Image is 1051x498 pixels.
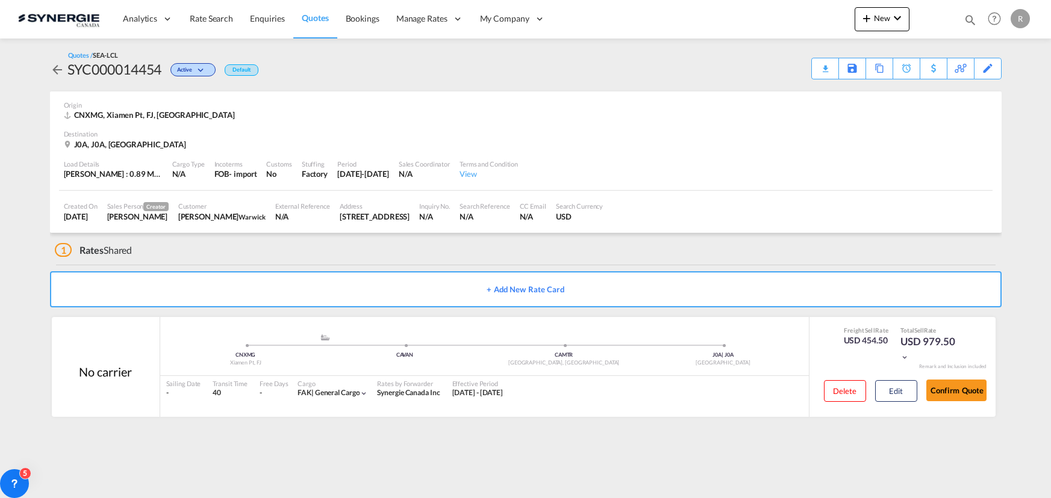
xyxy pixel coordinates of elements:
[225,64,258,76] div: Default
[161,60,219,79] div: Change Status Here
[839,58,865,79] div: Save As Template
[229,168,257,179] div: - import
[298,379,368,388] div: Cargo
[399,159,450,168] div: Sales Coordinator
[195,67,210,74] md-icon: icon-chevron-down
[178,211,266,222] div: Nathalie Dubois
[55,244,133,257] div: Shared
[50,271,1002,307] button: + Add New Rate Card
[250,13,285,23] span: Enquiries
[900,353,909,361] md-icon: icon-chevron-down
[460,211,510,222] div: N/A
[177,66,195,78] span: Active
[910,363,996,370] div: Remark and Inclusion included
[302,159,328,168] div: Stuffing
[311,388,314,397] span: |
[875,380,917,402] button: Edit
[107,201,169,211] div: Sales Person
[260,388,262,398] div: -
[214,159,257,168] div: Incoterms
[818,60,832,69] md-icon: icon-download
[643,359,802,367] div: [GEOGRAPHIC_DATA]
[377,388,440,398] div: Synergie Canada Inc
[377,379,440,388] div: Rates by Forwarder
[460,159,518,168] div: Terms and Condition
[844,326,889,334] div: Freight Rate
[64,139,189,150] div: J0A, J0A, Canada
[340,211,410,222] div: 14 Rue de l'Hôtel de Ville Warwick QC J0A 1M0 Canada
[64,168,163,179] div: [PERSON_NAME] : 0.89 MT | Volumetric Wt : 5.05 CBM | Chargeable Wt : 5.05 W/M
[298,388,360,398] div: general cargo
[64,129,988,138] div: Destination
[556,211,603,222] div: USD
[1011,9,1030,28] div: R
[452,388,504,397] span: [DATE] - [DATE]
[865,327,875,334] span: Sell
[213,388,248,398] div: 40
[266,168,292,179] div: No
[713,351,723,358] span: J0A
[337,159,389,168] div: Period
[900,334,961,363] div: USD 979.50
[64,201,98,211] div: Created On
[214,168,229,179] div: FOB
[166,388,201,398] div: -
[170,63,216,76] div: Change Status Here
[399,168,450,179] div: N/A
[55,243,72,257] span: 1
[377,388,440,397] span: Synergie Canada Inc
[64,159,163,168] div: Load Details
[818,58,832,69] div: Quote PDF is not available at this time
[480,13,529,25] span: My Company
[520,211,546,222] div: N/A
[318,334,332,340] md-icon: assets/icons/custom/ship-fill.svg
[360,389,368,398] md-icon: icon-chevron-down
[79,363,131,380] div: No carrier
[346,13,379,23] span: Bookings
[143,202,168,211] span: Creator
[68,51,119,60] div: Quotes /SEA-LCL
[964,13,977,31] div: icon-magnify
[452,379,504,388] div: Effective Period
[260,379,288,388] div: Free Days
[67,60,162,79] div: SYC000014454
[325,351,484,359] div: CAVAN
[890,11,905,25] md-icon: icon-chevron-down
[844,334,889,346] div: USD 454.50
[855,7,909,31] button: icon-plus 400-fgNewicon-chevron-down
[926,380,987,401] button: Confirm Quote
[172,168,205,179] div: N/A
[302,168,328,179] div: Factory Stuffing
[50,60,67,79] div: icon-arrow-left
[80,244,104,256] span: Rates
[166,351,325,359] div: CNXMG
[50,63,64,77] md-icon: icon-arrow-left
[166,359,325,367] div: Xiamen Pt, FJ
[419,211,450,222] div: N/A
[302,13,328,23] span: Quotes
[460,168,518,179] div: View
[190,13,233,23] span: Rate Search
[419,201,450,211] div: Inquiry No.
[337,168,389,179] div: 3 Sep 2025
[239,213,265,221] span: Warwick
[74,110,235,120] span: CNXMG, Xiamen Pt, FJ, [GEOGRAPHIC_DATA]
[266,159,292,168] div: Customs
[460,201,510,211] div: Search Reference
[64,100,988,109] div: Origin
[722,351,723,358] span: |
[725,351,734,358] span: J0A
[93,51,118,59] span: SEA-LCL
[984,8,1005,29] span: Help
[340,201,410,211] div: Address
[123,13,157,25] span: Analytics
[396,13,448,25] span: Manage Rates
[64,109,238,120] div: CNXMG, Xiamen Pt, FJ, Europe
[900,326,961,334] div: Total Rate
[520,201,546,211] div: CC Email
[984,8,1011,30] div: Help
[213,379,248,388] div: Transit Time
[64,211,98,222] div: 2 Sep 2025
[484,351,643,359] div: CAMTR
